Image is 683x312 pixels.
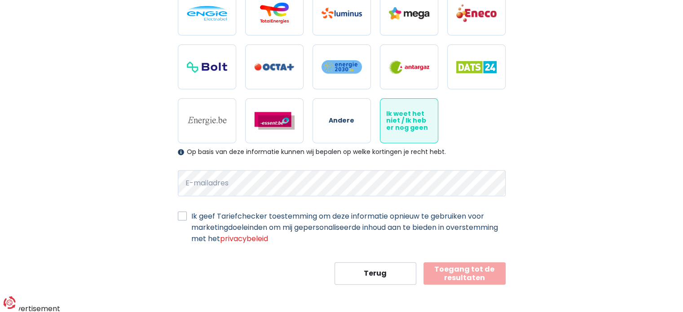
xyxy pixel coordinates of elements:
[178,148,506,156] div: Op basis van deze informatie kunnen wij bepalen op welke kortingen je recht hebt.
[389,60,429,74] img: Antargaz
[423,262,506,285] button: Toegang tot de resultaten
[456,4,497,22] img: Eneco
[329,117,354,124] span: Andere
[389,7,429,19] img: Mega
[187,6,227,21] img: Engie / Electrabel
[322,60,362,74] img: Energie2030
[187,62,227,73] img: Bolt
[335,262,417,285] button: Terug
[456,61,497,73] img: Dats 24
[254,112,295,130] img: Essent
[254,2,295,24] img: Total Energies / Lampiris
[386,110,432,131] span: Ik weet het niet / Ik heb er nog geen
[220,233,268,244] a: privacybeleid
[187,116,227,126] img: Energie.be
[254,63,295,71] img: Octa+
[322,8,362,18] img: Luminus
[191,211,506,244] label: Ik geef Tariefchecker toestemming om deze informatie opnieuw te gebruiken voor marketingdoeleinde...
